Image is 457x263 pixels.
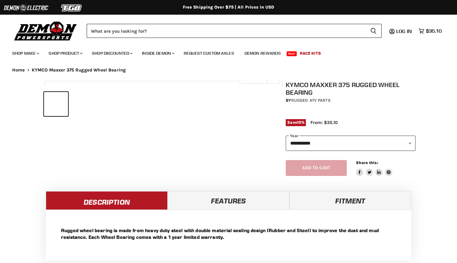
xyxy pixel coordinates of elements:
[44,47,86,60] a: Shop Product
[286,119,306,126] span: Save %
[297,120,301,125] span: 10
[286,97,415,104] div: by
[396,28,412,34] span: Log in
[291,98,331,103] a: Rugged ATV Parts
[44,92,68,116] button: IMAGE thumbnail
[286,81,415,96] h1: KYMCO Maxxer 375 Rugged Wheel Bearing
[286,136,415,151] select: year
[426,28,442,34] span: $35.10
[394,28,415,34] a: Log in
[12,68,25,73] a: Home
[3,2,49,14] img: Demon Electric Logo 2
[32,68,126,73] span: KYMCO Maxxer 375 Rugged Wheel Bearing
[87,47,136,60] a: Shop Discounted
[287,51,297,56] span: New!
[242,77,276,82] span: Click to expand
[356,160,378,165] span: Share this:
[310,120,338,125] span: From: $35.10
[49,2,95,14] img: TGB Logo 2
[240,47,285,60] a: Demon Rewards
[61,227,396,240] p: Rugged wheel bearing is made from heavy duty steel with double material sealing design (Rubber an...
[356,160,392,176] aside: Share this:
[289,191,411,210] a: Fitment
[168,191,289,210] a: Features
[87,24,382,38] form: Product
[179,47,239,60] a: Request Custom Axles
[46,191,168,210] a: Description
[87,24,365,38] input: Search
[8,47,43,60] a: Shop Make
[415,27,445,35] a: $35.10
[365,24,382,38] button: Search
[12,20,79,42] img: Demon Powersports
[8,45,440,60] ul: Main menu
[295,47,325,60] a: Race Kits
[137,47,178,60] a: Inside Demon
